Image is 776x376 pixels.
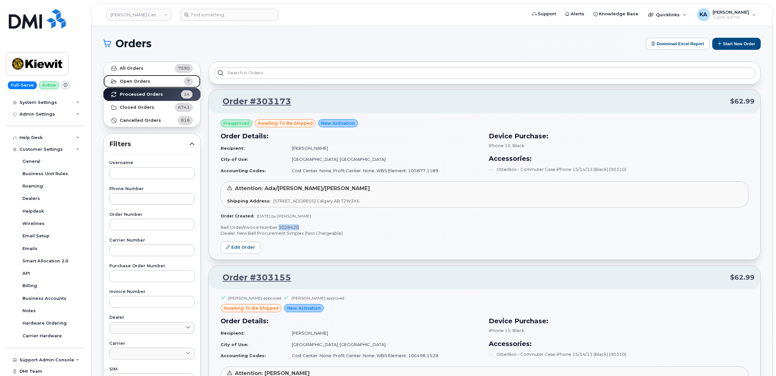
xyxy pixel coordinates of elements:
[221,242,261,254] a: Edit Order
[215,272,291,284] a: Order #303155
[109,187,195,191] label: Phone Number
[187,78,190,84] span: 7
[178,65,190,71] span: 7590
[224,120,249,126] span: Preapproved
[120,66,143,71] strong: All Orders
[103,101,200,114] a: Closed Orders6741
[109,139,189,149] span: Filters
[646,38,710,50] button: Download Excel Report
[221,353,266,358] strong: Accounting Codes:
[224,305,279,311] span: awaiting to be shipped
[489,316,749,326] h3: Device Purchase:
[489,351,749,357] li: OtterBox - Commuter Case iPhone 15/14/13 (Black) (90310)
[221,230,749,236] p: Dealer: New Bell Procurement Simplex (Non Chargeable)
[109,315,195,320] label: Dealer
[286,339,481,350] td: [GEOGRAPHIC_DATA], [GEOGRAPHIC_DATA]
[712,38,761,50] button: Start New Order
[103,75,200,88] a: Open Orders7
[286,143,481,154] td: [PERSON_NAME]
[730,273,755,282] span: $62.99
[109,213,195,217] label: Order Number
[214,67,755,79] input: Search in orders
[235,185,370,191] span: Attention: Ada/[PERSON_NAME]/[PERSON_NAME]
[221,146,245,151] strong: Recipient:
[273,198,360,203] span: [STREET_ADDRESS] Calgary AB T2W3X6
[489,166,749,173] li: OtterBox - Commuter Case iPhone 15/14/13 (Black) (90310)
[120,105,154,110] strong: Closed Orders
[103,62,200,75] a: All Orders7590
[286,327,481,339] td: [PERSON_NAME]
[109,290,195,294] label: Invoice Number
[116,39,152,49] span: Orders
[511,328,524,333] span: , Black
[489,131,749,141] h3: Device Purchase:
[103,114,200,127] a: Cancelled Orders818
[184,91,190,97] span: 24
[221,224,749,230] p: Bell Order/Invoice Number 3028420
[109,161,195,165] label: Username
[489,143,511,148] span: iPhone 15
[221,131,481,141] h3: Order Details:
[286,350,481,361] td: Cost Center: None, Profit Center: None, WBS Element: 106498.1528
[181,117,190,123] span: 818
[109,264,195,268] label: Purchase Order Number
[221,168,266,173] strong: Accounting Codes:
[287,305,321,311] span: New Activation
[221,330,245,336] strong: Recipient:
[286,165,481,176] td: Cost Center: None, Profit Center: None, WBS Element: 105877.1189
[120,79,150,84] strong: Open Orders
[221,316,481,326] h3: Order Details:
[103,88,200,101] a: Processed Orders24
[221,157,248,162] strong: City of Use:
[730,97,755,106] span: $62.99
[489,154,749,163] h3: Accessories:
[109,367,195,371] label: SIM
[292,295,344,301] div: [PERSON_NAME] approved
[321,120,355,126] span: New Activation
[178,104,190,110] span: 6741
[286,154,481,165] td: [GEOGRAPHIC_DATA], [GEOGRAPHIC_DATA]
[215,96,291,107] a: Order #303173
[227,198,271,203] strong: Shipping Address:
[109,341,195,346] label: Carrier
[109,238,195,243] label: Carrier Number
[511,143,524,148] span: , Black
[221,214,254,218] strong: Order Created:
[120,118,161,123] strong: Cancelled Orders
[489,328,511,333] span: iPhone 15
[748,348,771,371] iframe: Messenger Launcher
[221,342,248,347] strong: City of Use:
[120,92,163,97] strong: Processed Orders
[228,295,281,301] div: [PERSON_NAME] approved
[257,214,311,218] span: [DATE] by [PERSON_NAME]
[258,120,313,126] span: awaiting to be shipped
[489,339,749,349] h3: Accessories:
